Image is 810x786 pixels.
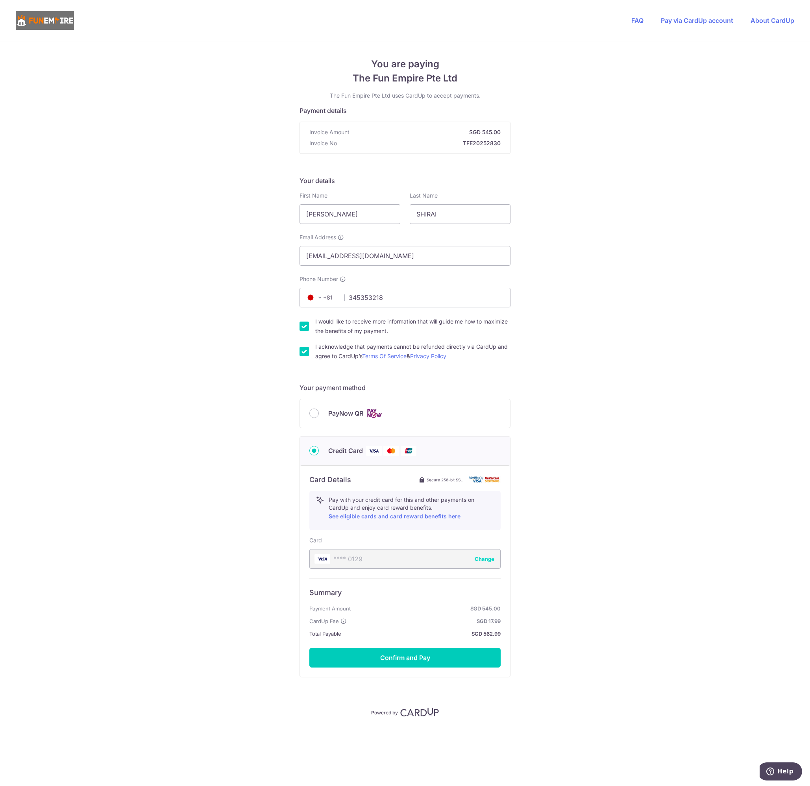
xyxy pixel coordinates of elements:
span: +81 [303,293,339,302]
a: See eligible cards and card reward benefits here [329,513,460,520]
span: Invoice No [309,139,337,147]
label: First Name [300,192,327,200]
label: Card [309,536,322,544]
input: Email address [300,246,510,266]
span: Email Address [300,233,336,241]
h6: Summary [309,588,501,597]
span: Payment Amount [309,604,351,613]
button: Confirm and Pay [309,648,501,668]
span: PayNow QR [328,409,363,418]
button: Change [475,555,494,563]
a: About CardUp [751,17,794,24]
label: I acknowledge that payments cannot be refunded directly via CardUp and agree to CardUp’s & [315,342,510,361]
p: Pay with your credit card for this and other payments on CardUp and enjoy card reward benefits. [329,496,494,521]
div: Credit Card Visa Mastercard Union Pay [309,446,501,456]
a: Terms Of Service [362,353,407,359]
input: First name [300,204,400,224]
img: CardUp [400,707,439,717]
iframe: Opens a widget where you can find more information [760,762,802,782]
h5: Your details [300,176,510,185]
label: Last Name [410,192,438,200]
span: Phone Number [300,275,338,283]
h5: Your payment method [300,383,510,392]
div: PayNow QR Cards logo [309,409,501,418]
strong: SGD 545.00 [353,128,501,136]
strong: SGD 17.99 [350,616,501,626]
h5: Payment details [300,106,510,115]
span: +81 [306,293,325,302]
img: card secure [469,476,501,483]
a: Privacy Policy [410,353,446,359]
span: Total Payable [309,629,341,638]
span: Secure 256-bit SSL [427,477,463,483]
img: Union Pay [401,446,416,456]
strong: SGD 562.99 [344,629,501,638]
span: You are paying [300,57,510,71]
h6: Card Details [309,475,351,485]
span: Invoice Amount [309,128,350,136]
a: FAQ [631,17,644,24]
strong: TFE20252830 [340,139,501,147]
label: I would like to receive more information that will guide me how to maximize the benefits of my pa... [315,317,510,336]
span: Credit Card [328,446,363,455]
strong: SGD 545.00 [354,604,501,613]
img: Visa [366,446,382,456]
p: The Fun Empire Pte Ltd uses CardUp to accept payments. [300,92,510,100]
a: Pay via CardUp account [661,17,733,24]
p: Powered by [371,708,398,716]
img: Mastercard [383,446,399,456]
img: Cards logo [366,409,382,418]
input: Last name [410,204,510,224]
span: CardUp Fee [309,616,339,626]
span: The Fun Empire Pte Ltd [300,71,510,85]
